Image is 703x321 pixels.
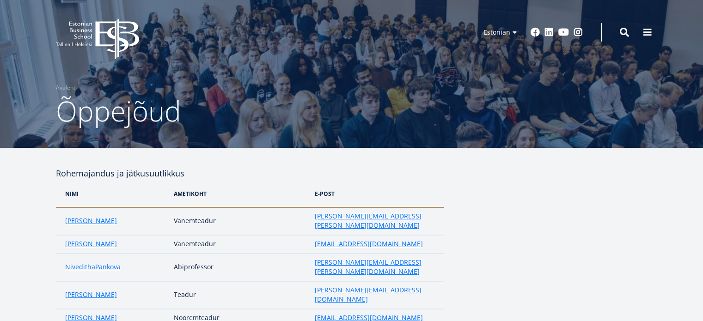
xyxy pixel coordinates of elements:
[574,28,583,37] a: Instagram
[315,258,434,276] a: [PERSON_NAME][EMAIL_ADDRESS][PERSON_NAME][DOMAIN_NAME]
[169,207,310,235] td: Vanemteadur
[65,262,95,272] a: Niveditha
[169,254,310,281] td: Abiprofessor
[169,180,310,207] th: Ametikoht
[169,235,310,254] td: Vanemteadur
[56,83,75,92] a: Avaleht
[169,281,310,309] td: Teadur
[65,216,117,225] a: [PERSON_NAME]
[65,290,117,299] a: [PERSON_NAME]
[315,285,434,304] a: [PERSON_NAME][EMAIL_ADDRESS][DOMAIN_NAME]
[544,28,554,37] a: Linkedin
[56,166,444,180] h4: Rohemajandus ja jätkusuutlikkus
[65,239,117,248] a: [PERSON_NAME]
[315,239,423,248] a: [EMAIL_ADDRESS][DOMAIN_NAME]
[56,180,170,207] th: NIMi
[558,28,569,37] a: Youtube
[95,262,121,272] a: Pankova
[315,212,434,230] a: [PERSON_NAME][EMAIL_ADDRESS][PERSON_NAME][DOMAIN_NAME]
[531,28,540,37] a: Facebook
[56,92,181,130] span: Õppejõud
[310,180,444,207] th: e-post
